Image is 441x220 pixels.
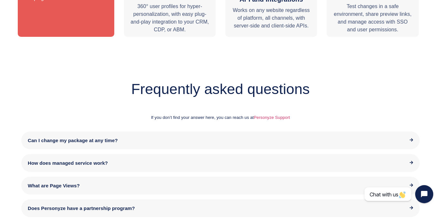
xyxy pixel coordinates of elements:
[232,6,311,30] p: Works on any website regardless of platform, all channels, with server-side and client-side APIs.
[21,114,420,121] p: If you don’t find your answer here, you can reach us at
[28,138,118,143] span: Can I change my package at any time?
[28,160,108,166] span: How does managed service work?
[28,205,135,211] span: Does Personyze have a partnership program?
[28,183,80,188] span: What are Page Views?
[130,3,209,34] p: 360° user profiles for hyper-personalization, with easy plug-and-play integration to your CRM, CD...
[254,115,290,120] a: Personyze Support
[333,3,412,34] p: Test changes in a safe environment, share preview links, and manage access with SSO and user perm...
[21,77,420,101] h3: Frequently asked questions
